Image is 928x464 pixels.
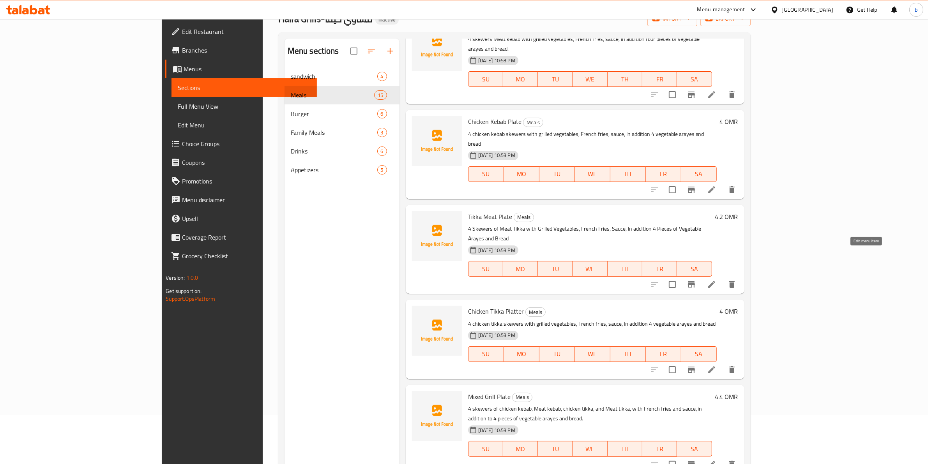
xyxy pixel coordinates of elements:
span: sandwich [291,72,377,81]
button: FR [646,166,681,182]
button: Branch-specific-item [682,85,701,104]
span: Promotions [182,176,311,186]
span: [DATE] 10:53 PM [475,152,518,159]
button: SA [677,71,712,87]
button: SA [681,346,717,362]
span: FR [645,263,674,275]
span: Meals [514,213,534,222]
span: Select to update [664,276,681,293]
button: FR [642,261,677,277]
a: Promotions [165,172,317,191]
span: TU [541,74,569,85]
span: WE [578,348,607,360]
span: Inactive [375,16,399,23]
span: Meals [526,308,545,317]
span: TU [543,168,572,180]
div: items [374,90,387,100]
a: Menu disclaimer [165,191,317,209]
span: MO [506,74,535,85]
p: 4 skewers Meat kebab with grilled vegetables, French fries, sauce, In addition four pieces of veg... [468,34,712,54]
span: Mixed Grill Plate [468,391,511,402]
div: Burger [291,109,377,118]
a: Upsell [165,209,317,228]
button: WE [575,346,610,362]
button: WE [575,166,610,182]
span: WE [578,168,607,180]
div: items [377,109,387,118]
span: Branches [182,46,311,55]
span: SU [472,348,501,360]
span: FR [649,348,678,360]
span: Edit Restaurant [182,27,311,36]
div: [GEOGRAPHIC_DATA] [782,5,833,14]
span: Chicken Tikka Platter [468,305,524,317]
span: 1.0.0 [186,273,198,283]
span: Select to update [664,182,681,198]
span: TH [611,443,639,455]
div: items [377,165,387,175]
span: SU [472,74,500,85]
div: items [377,72,387,81]
img: Chicken Kebab Plate [412,116,462,166]
button: WE [573,441,607,457]
button: TH [608,261,642,277]
span: Select to update [664,362,681,378]
a: Branches [165,41,317,60]
button: TU [538,441,573,457]
span: 6 [378,148,387,155]
div: Family Meals [291,128,377,137]
div: Menu-management [697,5,745,14]
span: SU [472,168,501,180]
span: SA [680,443,709,455]
img: Mixed Grill Plate [412,391,462,441]
div: Meals15 [285,86,399,104]
button: Branch-specific-item [682,180,701,199]
span: SA [684,348,714,360]
span: Upsell [182,214,311,223]
a: Edit menu item [707,365,716,374]
button: MO [504,346,539,362]
a: Edit menu item [707,185,716,194]
div: Inactive [375,15,399,25]
span: SA [680,263,709,275]
span: SU [472,263,500,275]
button: delete [723,85,741,104]
span: Chicken Kebab Plate [468,116,521,127]
a: Sections [171,78,317,97]
button: TH [610,346,646,362]
span: TH [613,348,643,360]
div: Burger6 [285,104,399,123]
span: WE [576,263,604,275]
span: Menus [184,64,311,74]
button: TU [539,346,575,362]
a: Edit Restaurant [165,22,317,41]
a: Edit Menu [171,116,317,134]
div: items [377,128,387,137]
span: Coupons [182,158,311,167]
span: Meals [291,90,375,100]
span: Menu disclaimer [182,195,311,205]
span: export [707,14,744,24]
span: 3 [378,129,387,136]
button: TU [538,261,573,277]
span: SU [472,443,500,455]
button: TH [608,71,642,87]
button: delete [723,180,741,199]
div: Appetizers5 [285,161,399,179]
a: Menus [165,60,317,78]
span: [DATE] 10:53 PM [475,247,518,254]
span: Sort sections [362,42,381,60]
span: MO [506,263,535,275]
span: import [654,14,691,24]
img: Meat Kebab Plate [412,21,462,71]
a: Coupons [165,153,317,172]
span: MO [506,443,535,455]
span: Meals [523,118,543,127]
h6: 4.2 OMR [715,211,738,222]
span: TU [543,348,572,360]
span: Sections [178,83,311,92]
p: 4 skewers of chicken kebab, Meat kebab, chicken tikka, and Meat tikka, with French fries and sauc... [468,404,712,423]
